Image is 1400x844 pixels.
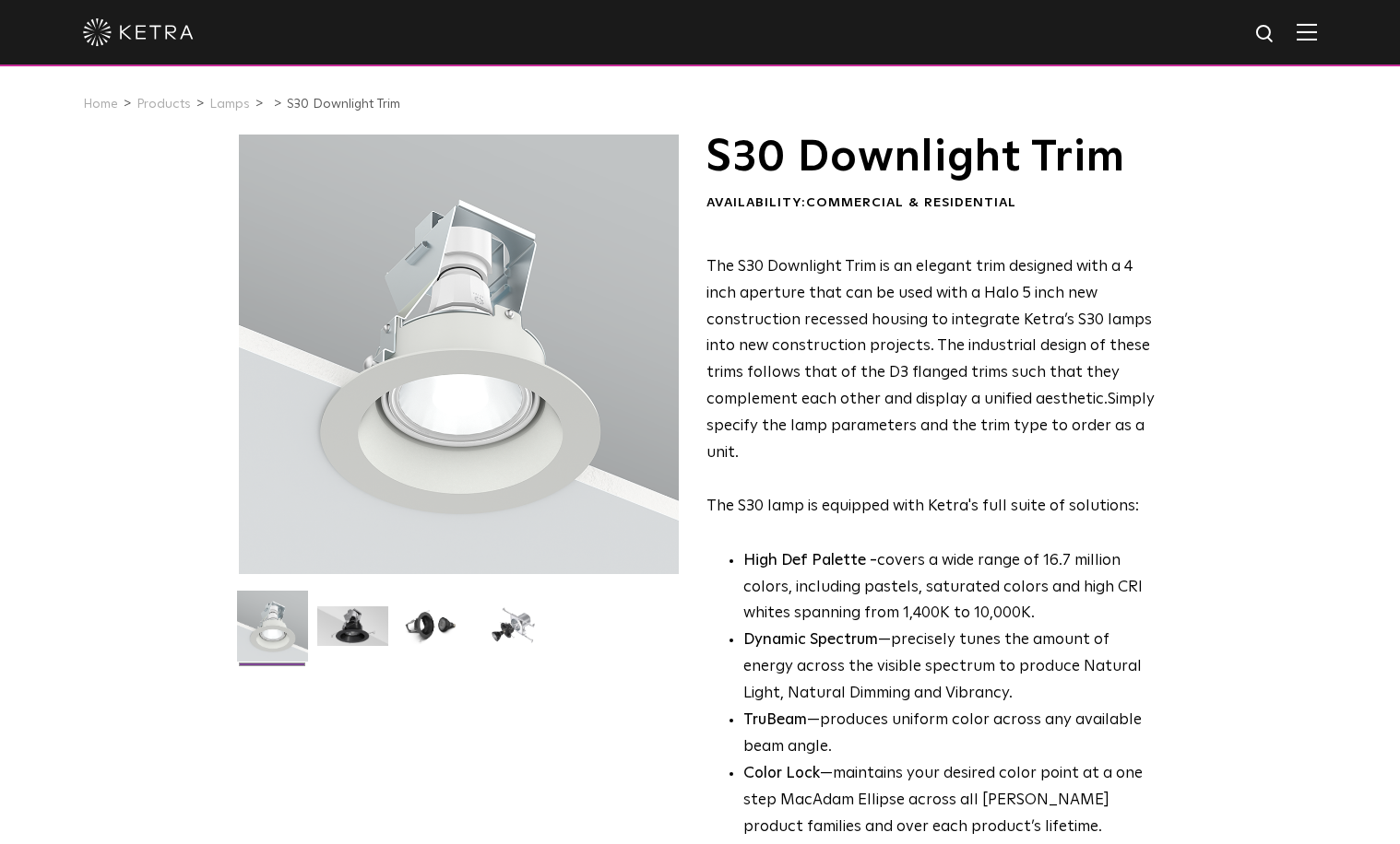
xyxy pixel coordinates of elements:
li: —produces uniform color across any available beam angle. [743,708,1156,761]
h1: S30 Downlight Trim [706,135,1156,181]
li: —precisely tunes the amount of energy across the visible spectrum to produce Natural Light, Natur... [743,627,1156,708]
img: S30 Halo Downlight_Hero_Black_Gradient [317,606,388,660]
a: Home [83,98,118,111]
img: ketra-logo-2019-white [83,18,194,46]
span: Commercial & Residential [806,196,1016,209]
strong: TruBeam [743,712,807,728]
a: S30 Downlight Trim [287,98,400,111]
img: S30 Halo Downlight_Table Top_Black [397,606,469,660]
span: Simply specify the lamp parameters and the trim type to order as a unit.​ [706,392,1155,461]
img: S30 Halo Downlight_Exploded_Black [478,606,549,660]
span: The S30 Downlight Trim is an elegant trim designed with a 4 inch aperture that can be used with a... [706,259,1152,407]
strong: Dynamic Spectrum [743,632,878,648]
strong: High Def Palette - [743,553,877,569]
a: Products [136,98,191,111]
p: The S30 lamp is equipped with Ketra's full suite of solutions: [706,254,1156,521]
a: Lamps [209,98,250,111]
img: Hamburger%20Nav.svg [1297,23,1317,41]
div: Availability: [706,194,1156,213]
p: covers a wide range of 16.7 million colors, including pastels, saturated colors and high CRI whit... [743,548,1156,628]
img: S30-DownlightTrim-2021-Web-Square [237,591,308,675]
li: —maintains your desired color point at a one step MacAdam Ellipse across all [PERSON_NAME] produc... [743,761,1156,841]
strong: Color Lock [743,766,820,781]
img: search icon [1254,23,1277,46]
